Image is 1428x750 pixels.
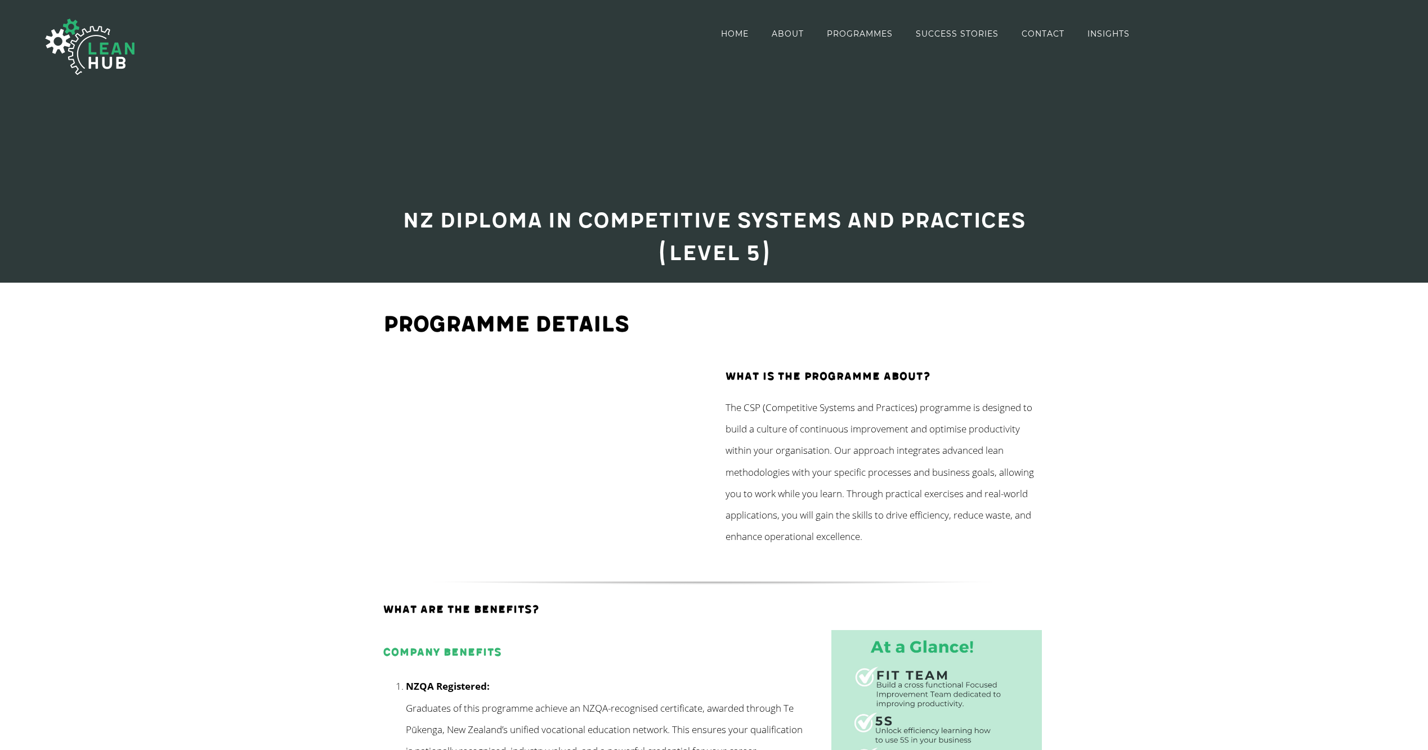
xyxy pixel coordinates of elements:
span: NZ Diploma in Competitive Systems and Practices [402,208,1026,234]
strong: What is the programme about? [726,370,931,383]
strong: Company benefits [383,646,502,659]
span: INSIGHTS [1087,30,1130,38]
strong: Programme details [383,311,629,338]
span: HOME [721,30,749,38]
a: HOME [721,1,749,66]
a: INSIGHTS [1087,1,1130,66]
a: SUCCESS STORIES [916,1,999,66]
strong: NZQA Registered: [406,680,490,693]
span: CONTACT [1022,30,1064,38]
span: SUCCESS STORIES [916,30,999,38]
nav: Main Menu [721,1,1130,66]
span: (Level 5) [656,240,772,267]
img: The Lean Hub | Optimising productivity with Lean Logo [34,7,146,87]
a: PROGRAMMES [827,1,893,66]
span: ABOUT [772,30,804,38]
span: The CSP (Competitive Systems and Practices) programme is designed to build a culture of continuou... [726,401,1034,543]
strong: What are the benefits? [383,603,540,616]
a: CONTACT [1022,1,1064,66]
a: ABOUT [772,1,804,66]
span: PROGRAMMES [827,30,893,38]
